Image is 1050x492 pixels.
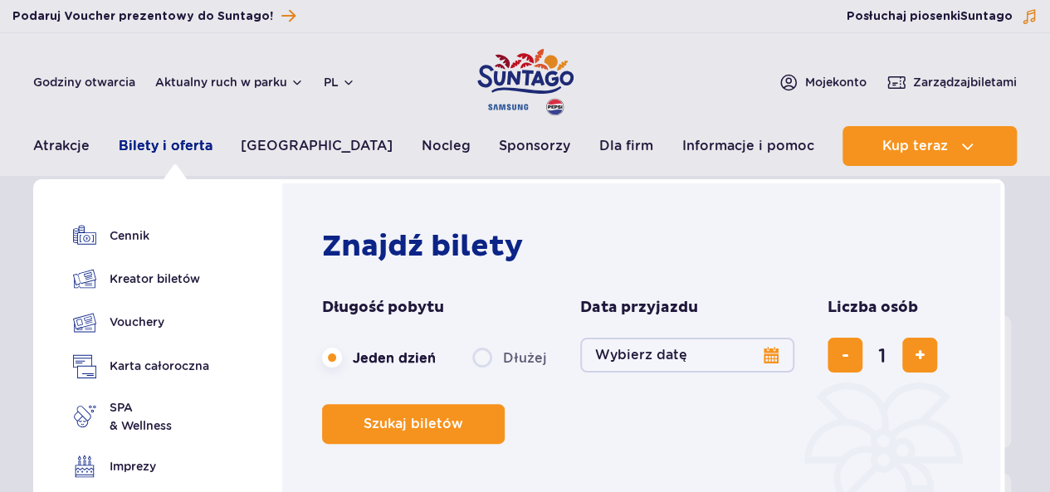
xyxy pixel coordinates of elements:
span: Zarządzaj biletami [913,74,1017,90]
form: Planowanie wizyty w Park of Poland [322,298,969,444]
label: Dłużej [472,340,547,375]
a: [GEOGRAPHIC_DATA] [241,126,393,166]
a: Sponsorzy [499,126,570,166]
a: Kreator biletów [73,267,209,290]
a: Godziny otwarcia [33,74,135,90]
button: Szukaj biletów [322,404,505,444]
button: Wybierz datę [580,338,794,373]
a: Informacje i pomoc [681,126,813,166]
span: Moje konto [805,74,867,90]
a: Karta całoroczna [73,354,209,378]
a: Cennik [73,224,209,247]
a: Imprezy [73,455,209,478]
a: Dla firm [599,126,653,166]
span: SPA & Wellness [110,398,172,435]
a: Mojekonto [779,72,867,92]
a: Bilety i oferta [119,126,212,166]
button: dodaj bilet [902,338,937,373]
span: Kup teraz [882,139,947,153]
label: Jeden dzień [322,340,436,375]
a: Atrakcje [33,126,90,166]
button: Kup teraz [842,126,1017,166]
input: liczba biletów [862,335,902,375]
a: Nocleg [422,126,471,166]
h2: Znajdź bilety [322,228,969,265]
span: Liczba osób [828,298,918,318]
a: SPA& Wellness [73,398,209,435]
span: Data przyjazdu [580,298,698,318]
button: pl [324,74,355,90]
span: Szukaj biletów [364,416,463,431]
a: Zarządzajbiletami [886,72,1017,92]
button: Aktualny ruch w parku [155,76,304,89]
button: usuń bilet [828,338,862,373]
span: Długość pobytu [322,298,444,318]
a: Vouchery [73,310,209,334]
